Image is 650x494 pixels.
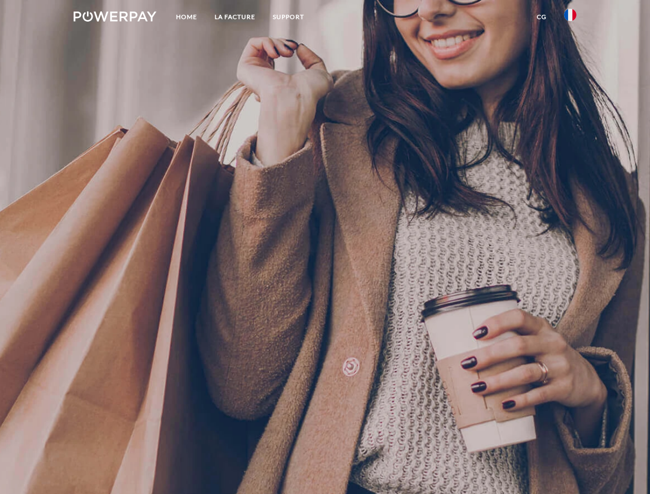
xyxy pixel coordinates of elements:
[264,8,313,26] a: Support
[528,8,555,26] a: CG
[206,8,264,26] a: LA FACTURE
[564,9,576,21] img: fr
[74,11,156,22] img: logo-powerpay-white.svg
[167,8,206,26] a: Home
